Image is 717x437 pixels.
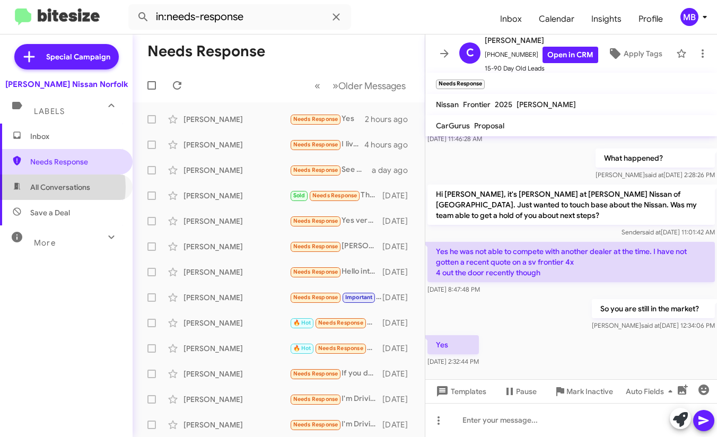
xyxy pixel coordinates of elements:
[30,131,120,142] span: Inbox
[128,4,351,30] input: Search
[290,291,382,303] div: How late are you available for appraisal?
[592,321,715,329] span: [PERSON_NAME] [DATE] 12:34:06 PM
[436,80,485,89] small: Needs Response
[34,238,56,248] span: More
[293,396,338,403] span: Needs Response
[592,299,715,318] p: So you are still in the market?
[290,215,382,227] div: Yes very well
[183,165,290,176] div: [PERSON_NAME]
[436,121,470,130] span: CarGurus
[46,51,110,62] span: Special Campaign
[671,8,705,26] button: MB
[293,345,311,352] span: 🔥 Hot
[290,113,365,125] div: Yes
[318,345,363,352] span: Needs Response
[543,47,598,63] a: Open in CRM
[516,382,537,401] span: Pause
[290,189,382,202] div: Thanks very much.
[308,75,327,97] button: Previous
[463,100,491,109] span: Frontier
[312,192,357,199] span: Needs Response
[382,369,416,379] div: [DATE]
[290,342,382,354] div: No. Under the impression we were working through text messages
[293,268,338,275] span: Needs Response
[626,382,677,401] span: Auto Fields
[530,4,583,34] a: Calendar
[293,421,338,428] span: Needs Response
[5,79,128,90] div: [PERSON_NAME] Nissan Norfolk
[183,267,290,277] div: [PERSON_NAME]
[183,216,290,226] div: [PERSON_NAME]
[183,318,290,328] div: [PERSON_NAME]
[290,393,382,405] div: I'm Driving - Sent from My Car
[630,4,671,34] a: Profile
[427,335,479,354] p: Yes
[425,382,495,401] button: Templates
[382,292,416,303] div: [DATE]
[583,4,630,34] a: Insights
[293,141,338,148] span: Needs Response
[290,418,382,431] div: I'm Driving - Sent from My Car
[183,292,290,303] div: [PERSON_NAME]
[333,79,338,92] span: »
[183,419,290,430] div: [PERSON_NAME]
[183,114,290,125] div: [PERSON_NAME]
[382,216,416,226] div: [DATE]
[293,217,338,224] span: Needs Response
[293,370,338,377] span: Needs Response
[485,47,598,63] span: [PHONE_NUMBER]
[596,171,715,179] span: [PERSON_NAME] [DATE] 2:28:26 PM
[466,45,474,62] span: C
[596,148,715,168] p: What happened?
[183,343,290,354] div: [PERSON_NAME]
[642,228,661,236] span: said at
[290,317,382,329] div: Do you have any manuals in stock atm?
[34,107,65,116] span: Labels
[30,182,90,193] span: All Conversations
[30,156,120,167] span: Needs Response
[290,266,382,278] div: Hello interested in a Nissan maxima
[309,75,412,97] nav: Page navigation example
[293,167,338,173] span: Needs Response
[183,394,290,405] div: [PERSON_NAME]
[485,34,598,47] span: [PERSON_NAME]
[427,135,482,143] span: [DATE] 11:46:28 AM
[14,44,119,69] a: Special Campaign
[338,80,406,92] span: Older Messages
[474,121,504,130] span: Proposal
[382,318,416,328] div: [DATE]
[293,319,311,326] span: 🔥 Hot
[382,241,416,252] div: [DATE]
[30,207,70,218] span: Save a Deal
[293,192,305,199] span: Sold
[566,382,613,401] span: Mark Inactive
[364,139,416,150] div: 4 hours ago
[183,139,290,150] div: [PERSON_NAME]
[326,75,412,97] button: Next
[290,138,364,151] div: I live in [GEOGRAPHIC_DATA], and I think my family made the executive decision to get a hybrid hi...
[183,369,290,379] div: [PERSON_NAME]
[293,116,338,123] span: Needs Response
[382,190,416,201] div: [DATE]
[517,100,576,109] span: [PERSON_NAME]
[382,419,416,430] div: [DATE]
[436,100,459,109] span: Nissan
[645,171,663,179] span: said at
[382,394,416,405] div: [DATE]
[290,164,372,176] div: See my last text
[617,382,685,401] button: Auto Fields
[427,285,480,293] span: [DATE] 8:47:48 PM
[485,63,598,74] span: 15-90 Day Old Leads
[492,4,530,34] a: Inbox
[427,185,715,225] p: Hi [PERSON_NAME], it's [PERSON_NAME] at [PERSON_NAME] Nissan of [GEOGRAPHIC_DATA]. Just wanted to...
[290,240,382,252] div: [PERSON_NAME], All was good! [PERSON_NAME] and [PERSON_NAME] met every need I had. I not ready to...
[183,190,290,201] div: [PERSON_NAME]
[382,343,416,354] div: [DATE]
[680,8,698,26] div: MB
[434,382,486,401] span: Templates
[545,382,622,401] button: Mark Inactive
